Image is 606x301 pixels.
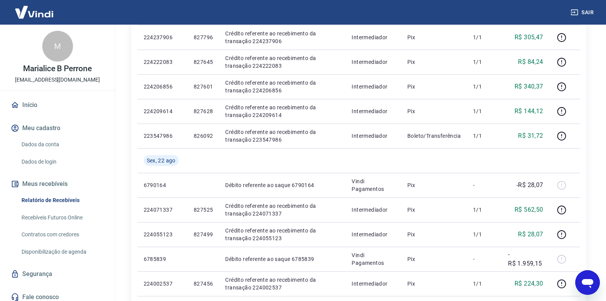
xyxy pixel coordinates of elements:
[23,65,92,73] p: Marialice B Perrone
[518,57,543,67] p: R$ 84,24
[225,104,339,119] p: Crédito referente ao recebimento da transação 224209614
[18,192,106,208] a: Relatório de Recebíveis
[508,250,543,268] p: -R$ 1.959,15
[407,280,461,288] p: Pix
[194,280,213,288] p: 827456
[194,58,213,66] p: 827645
[144,83,181,90] p: 224206856
[516,181,543,190] p: -R$ 28,07
[407,132,461,140] p: Boleto/Transferência
[407,231,461,238] p: Pix
[9,0,59,24] img: Vindi
[225,30,339,45] p: Crédito referente ao recebimento da transação 224237906
[515,107,543,116] p: R$ 144,12
[18,154,106,170] a: Dados de login
[144,181,181,189] p: 6790164
[144,107,181,115] p: 224209614
[352,280,395,288] p: Intermediador
[225,181,339,189] p: Débito referente ao saque 6790164
[144,58,181,66] p: 224222083
[194,83,213,90] p: 827601
[407,181,461,189] p: Pix
[473,206,496,214] p: 1/1
[15,76,100,84] p: [EMAIL_ADDRESS][DOMAIN_NAME]
[194,206,213,214] p: 827525
[144,255,181,263] p: 6785839
[569,5,597,20] button: Sair
[473,107,496,115] p: 1/1
[473,83,496,90] p: 1/1
[9,266,106,283] a: Segurança
[515,33,543,42] p: R$ 305,47
[18,227,106,242] a: Contratos com credores
[473,181,496,189] p: -
[194,132,213,140] p: 826092
[407,33,461,41] p: Pix
[9,176,106,192] button: Meus recebíveis
[352,33,395,41] p: Intermediador
[18,210,106,226] a: Recebíveis Futuros Online
[473,255,496,263] p: -
[352,58,395,66] p: Intermediador
[515,82,543,91] p: R$ 340,37
[352,177,395,193] p: Vindi Pagamentos
[225,79,339,94] p: Crédito referente ao recebimento da transação 224206856
[9,120,106,137] button: Meu cadastro
[473,132,496,140] p: 1/1
[225,202,339,217] p: Crédito referente ao recebimento da transação 224071337
[194,231,213,238] p: 827499
[473,280,496,288] p: 1/1
[515,279,543,288] p: R$ 224,30
[352,83,395,90] p: Intermediador
[407,58,461,66] p: Pix
[352,231,395,238] p: Intermediador
[407,107,461,115] p: Pix
[518,230,543,239] p: R$ 28,07
[515,205,543,214] p: R$ 562,50
[407,255,461,263] p: Pix
[518,131,543,140] p: R$ 31,72
[9,97,106,114] a: Início
[225,276,339,291] p: Crédito referente ao recebimento da transação 224002537
[473,58,496,66] p: 1/1
[473,33,496,41] p: 1/1
[575,270,600,295] iframe: Botão para abrir a janela de mensagens
[194,107,213,115] p: 827628
[18,137,106,152] a: Dados da conta
[225,128,339,144] p: Crédito referente ao recebimento da transação 223547986
[407,83,461,90] p: Pix
[144,33,181,41] p: 224237906
[352,251,395,267] p: Vindi Pagamentos
[407,206,461,214] p: Pix
[225,255,339,263] p: Débito referente ao saque 6785839
[144,280,181,288] p: 224002537
[18,244,106,260] a: Disponibilização de agenda
[194,33,213,41] p: 827796
[473,231,496,238] p: 1/1
[144,132,181,140] p: 223547986
[144,231,181,238] p: 224055123
[147,157,176,164] span: Sex, 22 ago
[352,206,395,214] p: Intermediador
[144,206,181,214] p: 224071337
[225,54,339,70] p: Crédito referente ao recebimento da transação 224222083
[42,31,73,62] div: M
[225,227,339,242] p: Crédito referente ao recebimento da transação 224055123
[352,132,395,140] p: Intermediador
[352,107,395,115] p: Intermediador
